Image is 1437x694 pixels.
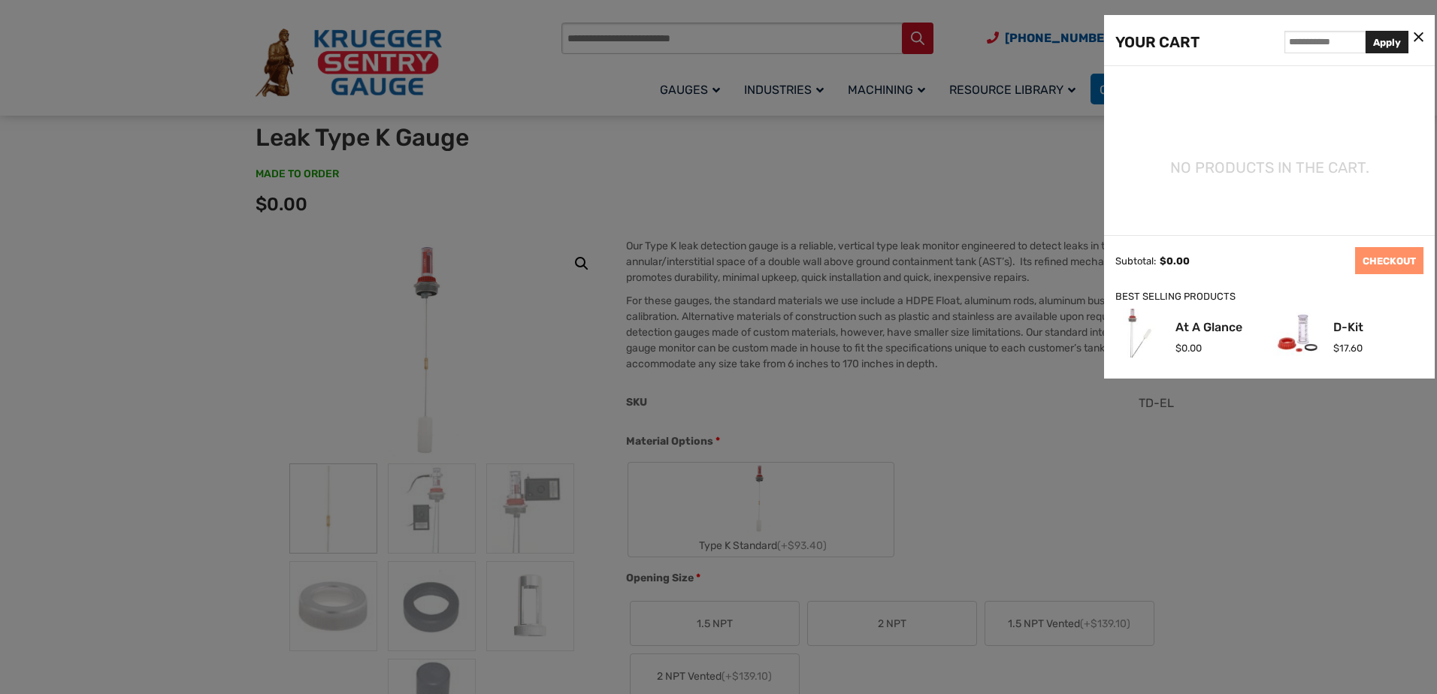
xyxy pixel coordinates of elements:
[1355,247,1423,274] a: CHECKOUT
[1175,342,1181,354] span: $
[1273,309,1322,358] img: D-Kit
[1115,255,1156,267] div: Subtotal:
[1115,309,1164,358] img: At A Glance
[1160,255,1190,267] span: 0.00
[1366,31,1408,53] button: Apply
[1175,342,1202,354] span: 0.00
[1175,321,1242,333] a: At A Glance
[1333,342,1339,354] span: $
[1160,255,1166,267] span: $
[1333,321,1363,333] a: D-Kit
[1115,289,1423,305] div: BEST SELLING PRODUCTS
[1115,30,1200,54] div: YOUR CART
[1333,342,1363,354] span: 17.60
